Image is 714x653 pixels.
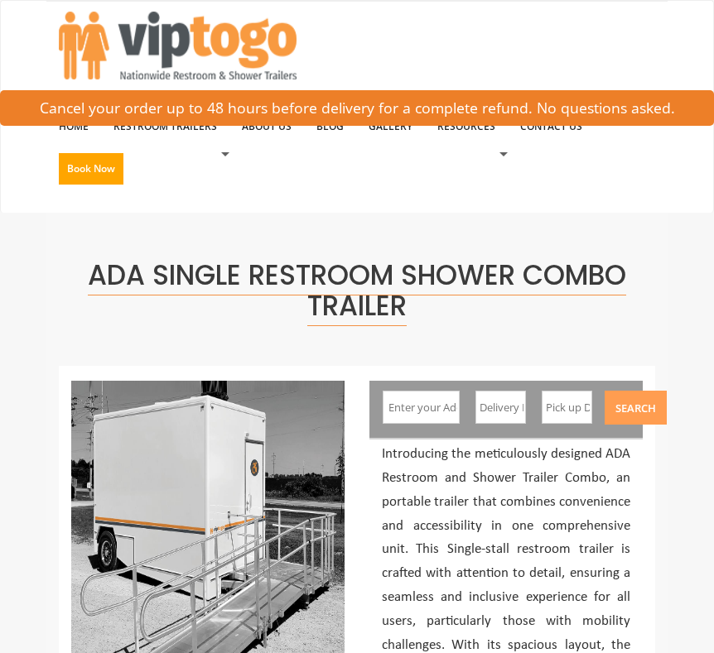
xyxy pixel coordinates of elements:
span: ADA Single Restroom Shower Combo Trailer [88,256,626,325]
a: Blog [304,111,356,142]
a: Book Now [46,151,136,193]
button: Search [605,391,667,425]
a: Resources [425,111,508,142]
a: Restroom Trailers [101,111,229,142]
img: VIPTOGO [59,12,297,79]
a: Home [46,111,101,142]
input: Delivery Date [475,391,526,424]
input: Enter your Address [383,391,461,424]
a: About Us [229,111,304,142]
button: Book Now [59,153,123,185]
a: Gallery [356,111,425,142]
a: Contact Us [508,111,595,142]
input: Pick up Date [542,391,592,424]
